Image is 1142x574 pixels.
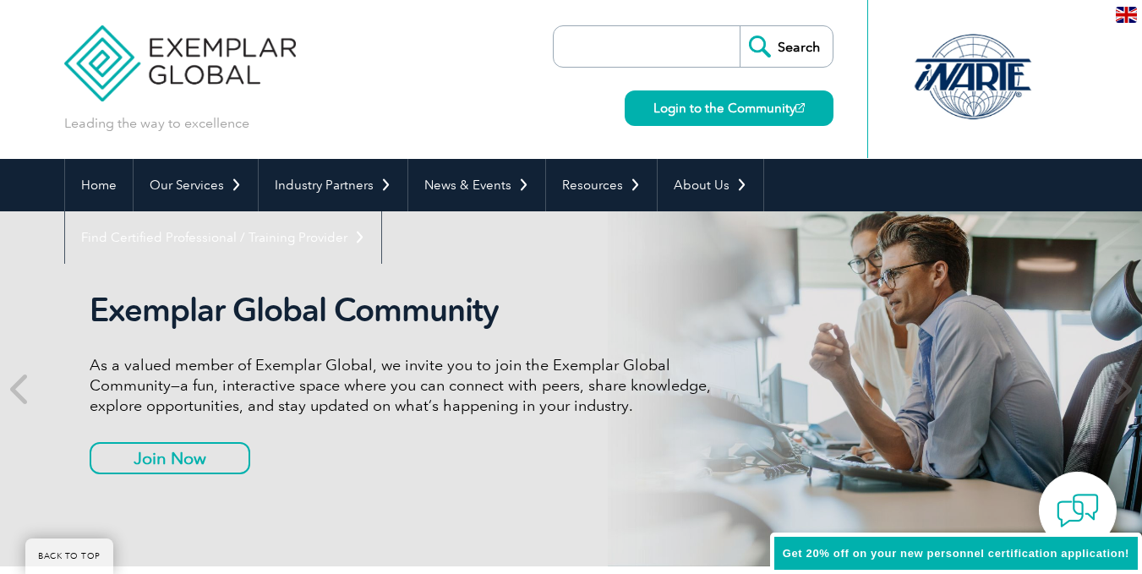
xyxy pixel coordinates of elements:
a: Our Services [134,159,258,211]
img: contact-chat.png [1057,489,1099,532]
a: Resources [546,159,657,211]
a: BACK TO TOP [25,538,113,574]
a: Find Certified Professional / Training Provider [65,211,381,264]
a: Join Now [90,442,250,474]
p: As a valued member of Exemplar Global, we invite you to join the Exemplar Global Community—a fun,... [90,355,724,416]
span: Get 20% off on your new personnel certification application! [783,547,1129,560]
a: Home [65,159,133,211]
p: Leading the way to excellence [64,114,249,133]
img: en [1116,7,1137,23]
h2: Exemplar Global Community [90,291,724,330]
img: open_square.png [795,103,805,112]
a: News & Events [408,159,545,211]
a: Industry Partners [259,159,407,211]
a: About Us [658,159,763,211]
a: Login to the Community [625,90,833,126]
input: Search [740,26,833,67]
